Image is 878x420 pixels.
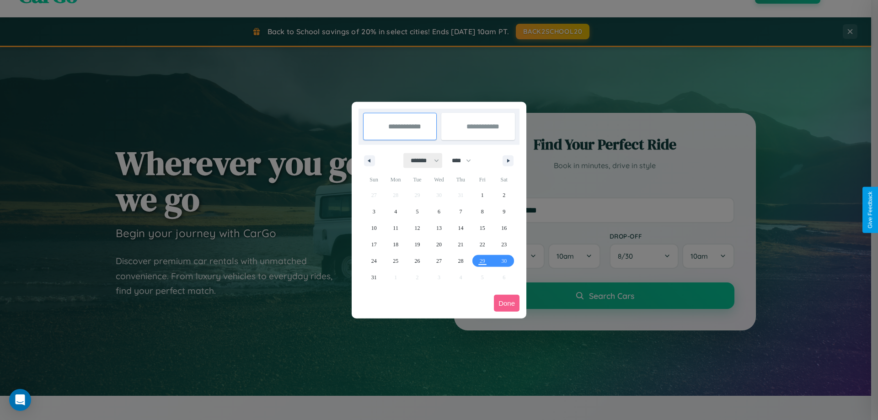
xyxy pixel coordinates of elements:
[393,220,398,236] span: 11
[481,203,484,220] span: 8
[428,203,450,220] button: 6
[407,172,428,187] span: Tue
[415,220,420,236] span: 12
[471,203,493,220] button: 8
[493,220,515,236] button: 16
[438,203,440,220] span: 6
[363,269,385,286] button: 31
[458,220,463,236] span: 14
[407,203,428,220] button: 5
[471,172,493,187] span: Fri
[407,253,428,269] button: 26
[471,236,493,253] button: 22
[494,295,519,312] button: Done
[393,253,398,269] span: 25
[385,172,406,187] span: Mon
[407,236,428,253] button: 19
[501,220,507,236] span: 16
[493,187,515,203] button: 2
[436,253,442,269] span: 27
[459,203,462,220] span: 7
[503,187,505,203] span: 2
[481,187,484,203] span: 1
[501,253,507,269] span: 30
[363,253,385,269] button: 24
[450,236,471,253] button: 21
[493,172,515,187] span: Sat
[385,220,406,236] button: 11
[428,220,450,236] button: 13
[363,220,385,236] button: 10
[393,236,398,253] span: 18
[371,236,377,253] span: 17
[363,203,385,220] button: 3
[471,220,493,236] button: 15
[493,203,515,220] button: 9
[415,253,420,269] span: 26
[480,253,485,269] span: 29
[493,236,515,253] button: 23
[436,220,442,236] span: 13
[450,253,471,269] button: 28
[371,220,377,236] span: 10
[493,253,515,269] button: 30
[371,269,377,286] span: 31
[373,203,375,220] span: 3
[450,172,471,187] span: Thu
[480,220,485,236] span: 15
[371,253,377,269] span: 24
[9,389,31,411] div: Open Intercom Messenger
[458,253,463,269] span: 28
[428,236,450,253] button: 20
[450,203,471,220] button: 7
[458,236,463,253] span: 21
[436,236,442,253] span: 20
[363,236,385,253] button: 17
[385,203,406,220] button: 4
[471,187,493,203] button: 1
[385,236,406,253] button: 18
[501,236,507,253] span: 23
[480,236,485,253] span: 22
[428,172,450,187] span: Wed
[416,203,419,220] span: 5
[407,220,428,236] button: 12
[428,253,450,269] button: 27
[385,253,406,269] button: 25
[363,172,385,187] span: Sun
[450,220,471,236] button: 14
[503,203,505,220] span: 9
[471,253,493,269] button: 29
[394,203,397,220] span: 4
[867,191,873,229] div: Give Feedback
[415,236,420,253] span: 19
